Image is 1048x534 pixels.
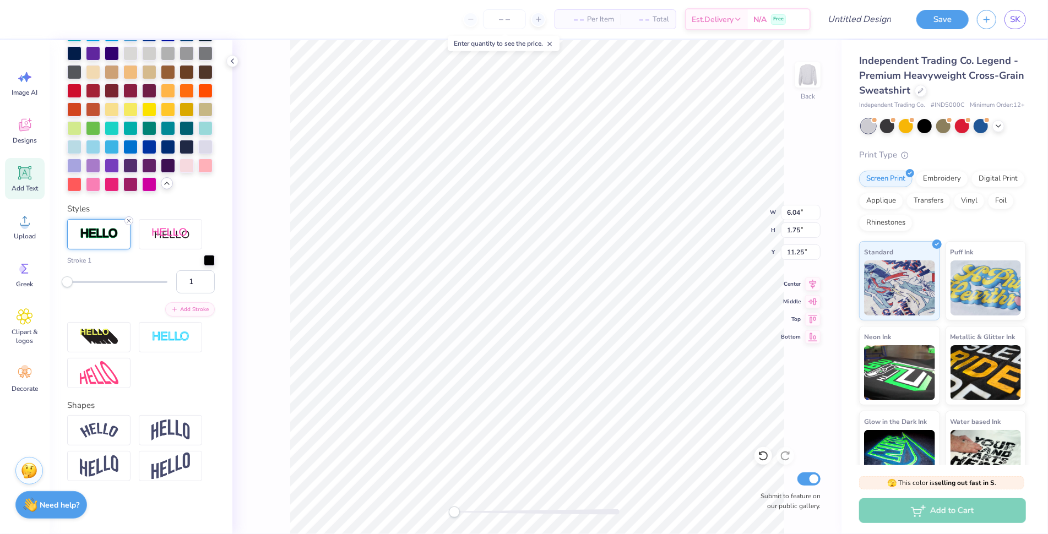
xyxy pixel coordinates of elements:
[151,227,190,241] img: Shadow
[773,15,784,23] span: Free
[887,478,996,488] span: This color is .
[859,149,1026,161] div: Print Type
[859,54,1024,97] span: Independent Trading Co. Legend - Premium Heavyweight Cross-Grain Sweatshirt
[1004,10,1026,29] a: SK
[12,184,38,193] span: Add Text
[954,193,985,209] div: Vinyl
[80,455,118,477] img: Flag
[864,416,927,427] span: Glow in the Dark Ink
[151,419,190,440] img: Arch
[80,328,118,346] img: 3D Illusion
[781,297,801,306] span: Middle
[781,315,801,324] span: Top
[67,203,90,215] label: Styles
[797,64,819,86] img: Back
[819,8,900,30] input: Untitled Design
[951,345,1022,400] img: Metallic & Glitter Ink
[13,136,37,145] span: Designs
[801,91,815,101] div: Back
[951,416,1001,427] span: Water based Ink
[627,14,649,25] span: – –
[864,331,891,342] span: Neon Ink
[692,14,734,25] span: Est. Delivery
[781,280,801,288] span: Center
[80,361,118,385] img: Free Distort
[859,171,913,187] div: Screen Print
[916,10,969,29] button: Save
[449,506,460,517] div: Accessibility label
[887,478,897,488] span: 🫣
[448,36,560,51] div: Enter quantity to see the price.
[1010,13,1020,26] span: SK
[80,227,118,240] img: Stroke
[12,88,38,97] span: Image AI
[40,500,80,510] strong: Need help?
[17,280,34,288] span: Greek
[483,9,526,29] input: – –
[859,193,903,209] div: Applique
[14,232,36,241] span: Upload
[951,246,974,258] span: Puff Ink
[80,423,118,438] img: Arc
[562,14,584,25] span: – –
[781,333,801,341] span: Bottom
[906,193,951,209] div: Transfers
[859,215,913,231] div: Rhinestones
[931,101,964,110] span: # IND5000C
[970,101,1025,110] span: Minimum Order: 12 +
[864,260,935,315] img: Standard
[859,101,925,110] span: Independent Trading Co.
[62,276,73,287] div: Accessibility label
[951,260,1022,315] img: Puff Ink
[754,491,821,511] label: Submit to feature on our public gallery.
[864,430,935,485] img: Glow in the Dark Ink
[753,14,767,25] span: N/A
[653,14,669,25] span: Total
[151,331,190,344] img: Negative Space
[67,255,91,265] label: Stroke 1
[971,171,1025,187] div: Digital Print
[165,302,215,317] button: Add Stroke
[951,430,1022,485] img: Water based Ink
[7,328,43,345] span: Clipart & logos
[151,453,190,479] img: Rise
[988,193,1014,209] div: Foil
[951,331,1016,342] span: Metallic & Glitter Ink
[916,171,968,187] div: Embroidery
[935,478,995,487] strong: selling out fast in S
[67,399,95,412] label: Shapes
[587,14,614,25] span: Per Item
[12,384,38,393] span: Decorate
[864,246,893,258] span: Standard
[864,345,935,400] img: Neon Ink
